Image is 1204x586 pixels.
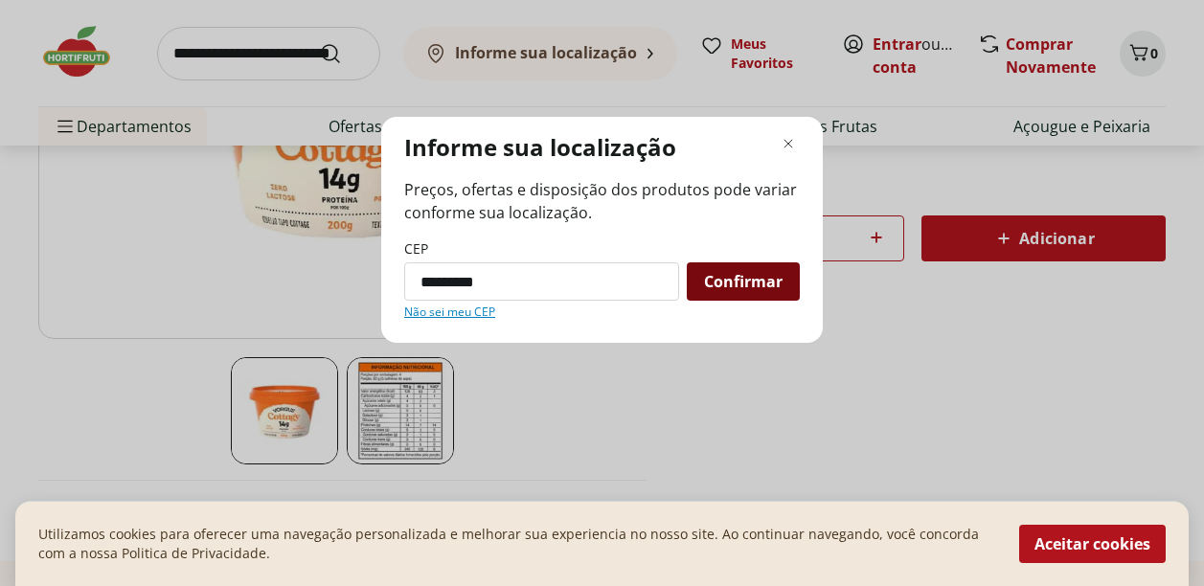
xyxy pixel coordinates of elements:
[1019,525,1166,563] button: Aceitar cookies
[404,132,676,163] p: Informe sua localização
[704,274,783,289] span: Confirmar
[404,178,800,224] span: Preços, ofertas e disposição dos produtos pode variar conforme sua localização.
[777,132,800,155] button: Fechar modal de regionalização
[404,304,495,320] a: Não sei meu CEP
[404,239,428,259] label: CEP
[687,262,800,301] button: Confirmar
[38,525,996,563] p: Utilizamos cookies para oferecer uma navegação personalizada e melhorar sua experiencia no nosso ...
[381,117,823,343] div: Modal de regionalização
